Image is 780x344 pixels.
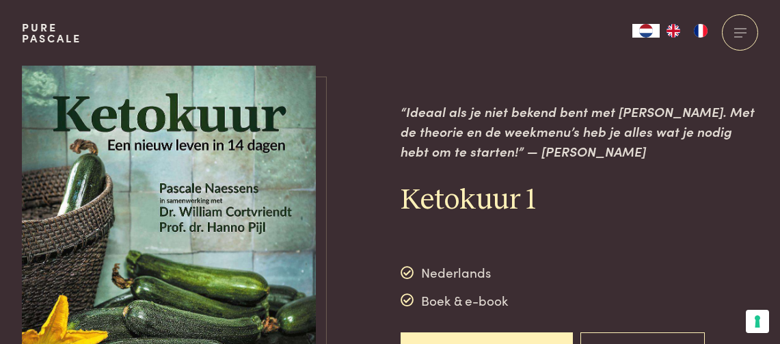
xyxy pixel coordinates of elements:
h2: Ketokuur 1 [401,183,758,219]
a: EN [660,24,687,38]
a: NL [632,24,660,38]
div: Boek & e-book [401,290,508,310]
div: Nederlands [401,263,508,283]
div: Language [632,24,660,38]
ul: Language list [660,24,714,38]
a: FR [687,24,714,38]
button: Uw voorkeuren voor toestemming voor trackingtechnologieën [746,310,769,333]
p: “Ideaal als je niet bekend bent met [PERSON_NAME]. Met de theorie en de weekmenu’s heb je alles w... [401,102,758,161]
aside: Language selected: Nederlands [632,24,714,38]
a: PurePascale [22,22,81,44]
